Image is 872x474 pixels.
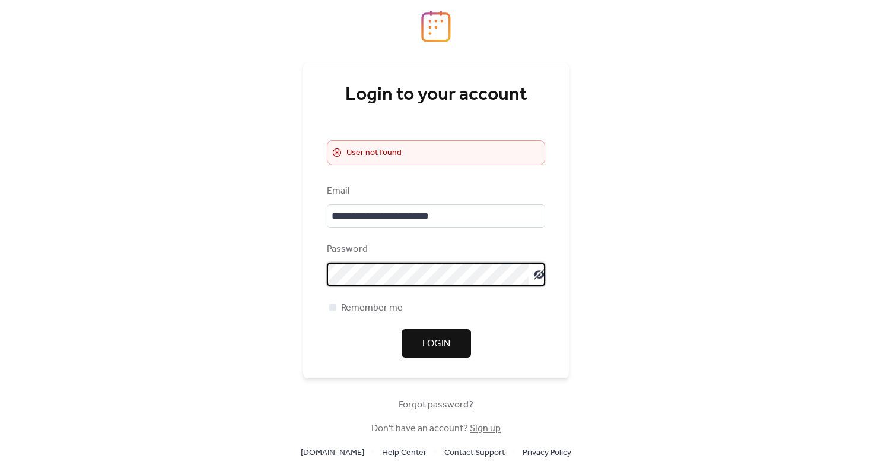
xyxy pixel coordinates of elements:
span: Don't have an account? [371,422,501,436]
div: Login to your account [327,83,545,107]
span: Forgot password? [399,398,473,412]
a: Privacy Policy [523,445,571,460]
a: Help Center [382,445,427,460]
button: Login [402,329,471,358]
img: logo [421,10,451,42]
a: Forgot password? [399,402,473,408]
span: Contact Support [444,446,505,460]
a: Sign up [470,419,501,438]
span: Help Center [382,446,427,460]
div: Password [327,242,543,257]
a: [DOMAIN_NAME] [301,445,364,460]
div: Email [327,184,543,198]
span: User not found [346,146,402,160]
span: [DOMAIN_NAME] [301,446,364,460]
span: Login [422,337,450,351]
span: Privacy Policy [523,446,571,460]
span: Remember me [341,301,403,315]
a: Contact Support [444,445,505,460]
